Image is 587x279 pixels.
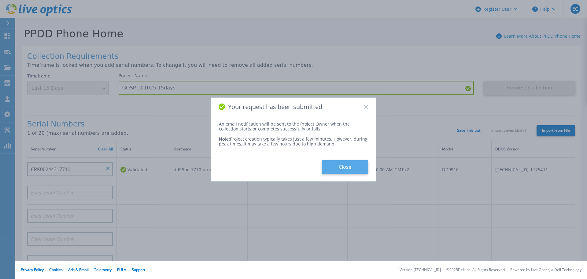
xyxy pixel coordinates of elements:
a: Cookies [49,267,63,272]
a: Telemetry [94,267,112,272]
li: Powered by Live Optics, a Dell Technology [510,268,581,272]
li: Version: [TECHNICAL_ID] [400,268,441,272]
button: Close [322,160,368,174]
li: © 2025 Dell Inc. All Rights Reserved [446,268,505,272]
a: Support [132,267,145,272]
a: Privacy Policy [21,267,44,272]
span: Note: [219,136,230,142]
a: EULA [117,267,126,272]
div: An email notification will be sent to the Project Owner when the collection starts or completes s... [219,122,368,131]
a: Ads & Email [68,267,89,272]
div: Project creation typically takes just a few minutes. However, during peak times, it may take a fe... [219,132,368,146]
span: Your request has been submitted [228,103,322,110]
